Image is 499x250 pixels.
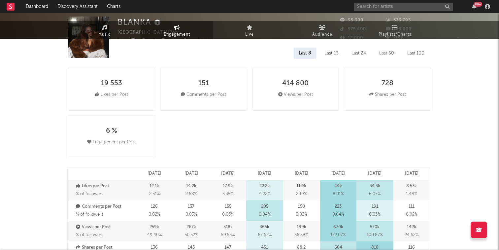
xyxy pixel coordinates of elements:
a: Live [213,21,286,39]
span: 0.03 % [185,211,197,219]
span: 122.07 % [330,231,346,239]
span: 49.40 % [147,231,162,239]
p: [DATE] [148,170,161,178]
input: Search for artists [354,3,453,11]
span: Music [98,31,111,39]
span: Audience [312,31,332,39]
div: Last 8 [294,48,316,59]
span: 0.02 % [149,211,160,219]
p: 126 [151,203,158,211]
p: 259k [150,223,159,231]
div: BLANKA [117,17,162,27]
span: 2.68 % [185,190,197,198]
p: Views per Post [76,223,134,231]
p: 365k [260,223,269,231]
p: 137 [188,203,194,211]
div: Likes per Post [95,91,128,99]
span: % of followers [76,212,103,217]
span: 0.02 % [406,211,417,219]
span: 59.55 % [221,231,235,239]
p: 267k [186,223,196,231]
span: 100.87 % [367,231,383,239]
span: Engagement [164,31,190,39]
p: Likes per Post [76,182,134,190]
div: 99 + [474,2,482,7]
p: 318k [223,223,233,231]
p: 11.9k [296,182,306,190]
p: [DATE] [368,170,382,178]
div: Engagement per Post [87,138,136,146]
span: Playlists/Charts [379,31,411,39]
span: 2.31 % [149,190,160,198]
span: Live [245,31,254,39]
p: 670k [333,223,343,231]
span: 50.52 % [184,231,198,239]
button: Edit [213,38,225,47]
p: 111 [409,203,415,211]
p: 570k [370,223,380,231]
div: Shares per Post [369,91,406,99]
p: 34.3k [370,182,380,190]
p: [DATE] [405,170,418,178]
p: 22.8k [259,182,270,190]
p: 191 [372,203,378,211]
p: [DATE] [331,170,345,178]
div: Last 16 [319,48,343,59]
p: 199k [297,223,306,231]
span: 1.48 % [406,190,417,198]
div: Views per Post [278,91,313,99]
a: Audience [286,21,358,39]
button: 99+ [472,4,477,9]
div: 19 553 [101,80,122,88]
span: 2.19 % [296,190,307,198]
span: 24.62 % [405,231,418,239]
span: 3.35 % [222,190,233,198]
p: [DATE] [221,170,235,178]
div: 151 [198,80,209,88]
span: 0.03 % [222,211,234,219]
p: 14.2k [186,182,196,190]
a: Music [68,21,141,39]
p: 150 [298,203,305,211]
span: 6.07 % [369,190,381,198]
div: 728 [382,80,393,88]
p: 12.1k [150,182,159,190]
span: 0.03 % [369,211,381,219]
div: 414 800 [282,80,309,88]
span: 95 300 [340,18,363,22]
span: 0.04 % [259,211,271,219]
p: [DATE] [295,170,308,178]
span: % of followers [76,192,103,196]
p: 8.53k [406,182,417,190]
p: 142k [407,223,416,231]
span: 0.04 % [332,211,344,219]
a: Playlists/Charts [358,21,431,39]
span: 8.01 % [333,190,344,198]
span: 67.62 % [258,231,272,239]
p: 44k [334,182,342,190]
div: Comments per Post [181,91,226,99]
span: 333 795 [386,18,411,22]
a: Engagement [141,21,213,39]
p: [DATE] [258,170,271,178]
span: 36.38 % [294,231,308,239]
p: Comments per Post [76,203,134,211]
span: % of followers [76,233,103,237]
p: 155 [225,203,231,211]
span: 0.03 % [296,211,307,219]
span: 4.22 % [259,190,270,198]
div: 6 % [106,127,117,135]
p: [DATE] [184,170,198,178]
p: 205 [261,203,268,211]
p: 223 [335,203,342,211]
p: 17.9k [223,182,233,190]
